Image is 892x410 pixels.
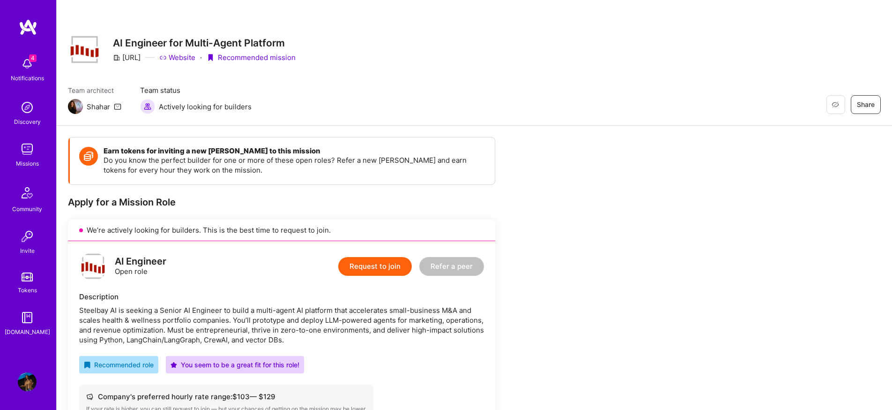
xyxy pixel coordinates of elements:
[20,246,35,256] div: Invite
[115,257,166,276] div: Open role
[15,372,39,391] a: User Avatar
[140,85,252,95] span: Team status
[18,308,37,327] img: guide book
[115,257,166,266] div: AI Engineer
[113,53,141,62] div: [URL]
[68,85,121,95] span: Team architect
[79,252,107,281] img: logo
[68,99,83,114] img: Team Architect
[18,285,37,295] div: Tokens
[857,100,875,109] span: Share
[159,102,252,112] span: Actively looking for builders
[18,140,37,159] img: teamwork
[113,54,120,61] i: icon CompanyGray
[832,101,839,108] i: icon EyeClosed
[68,196,495,208] div: Apply for a Mission Role
[18,98,37,117] img: discovery
[18,54,37,73] img: bell
[84,362,90,368] i: icon RecommendedBadge
[113,37,296,49] h3: AI Engineer for Multi-Agent Platform
[86,393,93,400] i: icon Cash
[104,155,485,175] p: Do you know the perfect builder for one or more of these open roles? Refer a new [PERSON_NAME] an...
[86,392,366,402] div: Company's preferred hourly rate range: $ 103 — $ 129
[16,182,38,204] img: Community
[29,54,37,62] span: 4
[171,360,299,370] div: You seem to be a great fit for this role!
[12,204,42,214] div: Community
[18,227,37,246] img: Invite
[851,95,881,114] button: Share
[79,147,98,166] img: Token icon
[171,362,177,368] i: icon PurpleStar
[11,73,44,83] div: Notifications
[68,220,495,241] div: We’re actively looking for builders. This is the best time to request to join.
[87,102,110,112] div: Shahar
[207,54,214,61] i: icon PurpleRibbon
[419,257,484,276] button: Refer a peer
[84,360,154,370] div: Recommended role
[114,103,121,110] i: icon Mail
[14,117,41,127] div: Discovery
[159,53,195,62] a: Website
[140,99,155,114] img: Actively looking for builders
[68,35,102,64] img: Company Logo
[19,19,37,36] img: logo
[22,273,33,281] img: tokens
[79,305,484,345] div: Steelbay AI is seeking a Senior AI Engineer to build a multi-agent AI platform that accelerates s...
[200,53,202,62] div: ·
[18,372,37,391] img: User Avatar
[79,292,484,302] div: Description
[16,159,39,168] div: Missions
[338,257,412,276] button: Request to join
[104,147,485,155] h4: Earn tokens for inviting a new [PERSON_NAME] to this mission
[207,53,296,62] div: Recommended mission
[5,327,50,337] div: [DOMAIN_NAME]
